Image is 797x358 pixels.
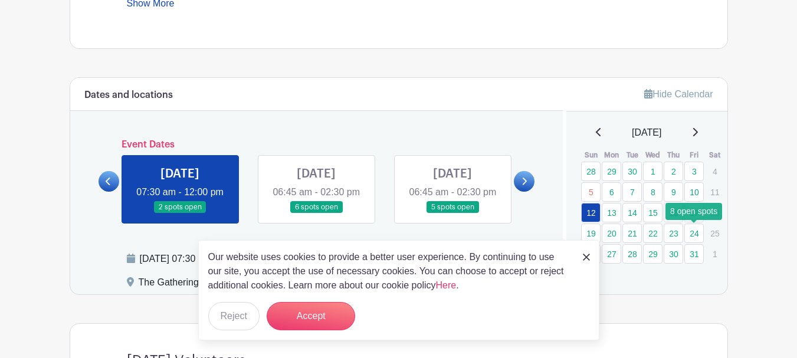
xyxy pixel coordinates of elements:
img: close_button-5f87c8562297e5c2d7936805f587ecaba9071eb48480494691a3f1689db116b3.svg [583,254,590,261]
a: 1 [643,162,662,181]
a: 16 [664,203,683,222]
a: 23 [664,224,683,243]
a: 8 [643,182,662,202]
a: 27 [602,244,621,264]
a: 30 [664,244,683,264]
h6: Dates and locations [84,90,173,101]
p: Our website uses cookies to provide a better user experience. By continuing to use our site, you ... [208,250,570,293]
div: [DATE] 07:30 am to 12:00 pm [140,252,543,266]
a: 13 [602,203,621,222]
a: 10 [684,182,704,202]
p: 11 [705,183,724,201]
th: Fri [684,149,704,161]
a: 5 [581,182,601,202]
a: 28 [622,244,642,264]
div: 8 open spots [665,203,722,220]
a: 22 [643,224,662,243]
a: 2 [664,162,683,181]
a: 12 [581,203,601,222]
a: 7 [622,182,642,202]
th: Tue [622,149,642,161]
a: 15 [643,203,662,222]
a: 9 [664,182,683,202]
p: 25 [705,224,724,242]
th: Sun [580,149,601,161]
p: 4 [705,162,724,180]
a: 19 [581,224,601,243]
a: 29 [602,162,621,181]
button: Reject [208,302,260,330]
th: Thu [663,149,684,161]
h6: Event Dates [119,139,514,150]
a: 21 [622,224,642,243]
a: 3 [684,162,704,181]
a: 29 [643,244,662,264]
a: 14 [622,203,642,222]
span: [DATE] [632,126,661,140]
div: The Gathering Cafe, [139,275,224,294]
a: Here [436,280,457,290]
p: 1 [705,245,724,263]
a: 6 [602,182,621,202]
a: 30 [622,162,642,181]
th: Sat [704,149,725,161]
a: 28 [581,162,601,181]
a: Hide Calendar [644,89,713,99]
th: Mon [601,149,622,161]
a: 24 [684,224,704,243]
button: Accept [267,302,355,330]
a: 20 [602,224,621,243]
a: 31 [684,244,704,264]
th: Wed [642,149,663,161]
